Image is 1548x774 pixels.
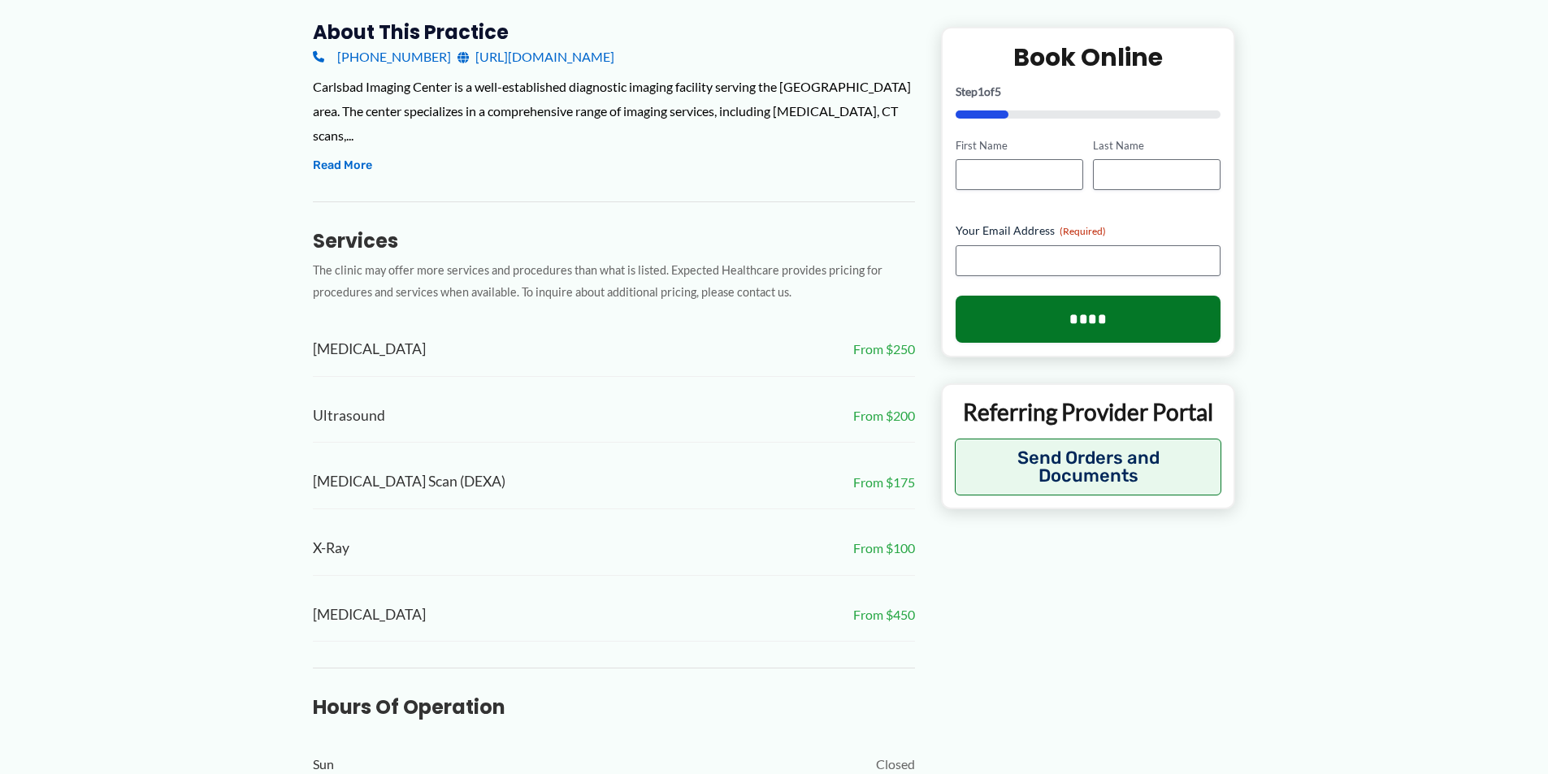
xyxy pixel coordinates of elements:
span: From $450 [853,603,915,627]
h2: Book Online [956,41,1221,72]
span: From $250 [853,337,915,361]
span: From $175 [853,470,915,495]
span: [MEDICAL_DATA] Scan (DEXA) [313,469,505,495]
div: Carlsbad Imaging Center is a well-established diagnostic imaging facility serving the [GEOGRAPHIC... [313,75,915,147]
p: Step of [956,85,1221,97]
p: Referring Provider Portal [955,397,1222,426]
span: X-Ray [313,535,349,562]
p: The clinic may offer more services and procedures than what is listed. Expected Healthcare provid... [313,260,915,304]
span: (Required) [1060,225,1106,237]
a: [PHONE_NUMBER] [313,45,451,69]
button: Read More [313,156,372,175]
span: [MEDICAL_DATA] [313,602,426,629]
h3: Services [313,228,915,253]
label: First Name [956,137,1083,153]
h3: About this practice [313,19,915,45]
label: Your Email Address [956,223,1221,239]
a: [URL][DOMAIN_NAME] [457,45,614,69]
span: 5 [995,84,1001,97]
h3: Hours of Operation [313,694,915,720]
span: From $100 [853,536,915,560]
span: 1 [978,84,984,97]
span: Ultrasound [313,403,385,430]
span: [MEDICAL_DATA] [313,336,426,363]
button: Send Orders and Documents [955,439,1222,495]
span: From $200 [853,404,915,428]
label: Last Name [1093,137,1221,153]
